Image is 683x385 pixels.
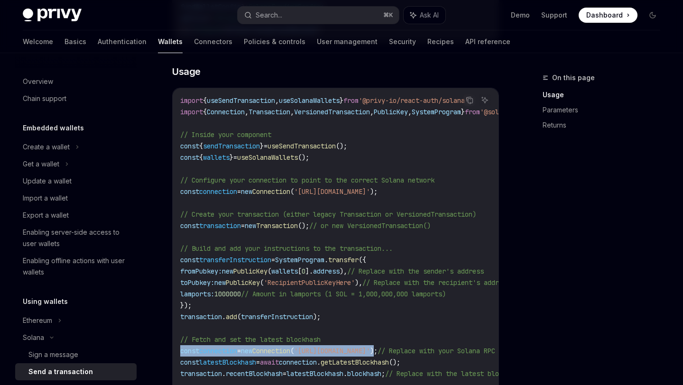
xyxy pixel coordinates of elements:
[302,267,305,275] span: 0
[98,30,147,53] a: Authentication
[180,96,203,105] span: import
[180,210,476,219] span: // Create your transaction (either legacy Transaction or VersionedTransaction)
[23,93,66,104] div: Chain support
[260,358,279,367] span: await
[203,108,207,116] span: {
[268,142,336,150] span: useSendTransaction
[343,96,359,105] span: from
[23,192,68,204] div: Import a wallet
[241,221,245,230] span: =
[237,312,241,321] span: (
[543,118,668,133] a: Returns
[370,347,378,355] span: );
[252,187,290,196] span: Connection
[23,332,44,343] div: Solana
[180,130,271,139] span: // Inside your component
[23,255,131,278] div: Enabling offline actions with user wallets
[480,108,545,116] span: '@solana/web3.js'
[180,142,199,150] span: const
[552,72,595,83] span: On this page
[268,267,271,275] span: (
[404,7,445,24] button: Ask AI
[180,278,214,287] span: toPubkey:
[15,363,137,380] a: Send a transaction
[180,301,192,310] span: });
[465,108,480,116] span: from
[180,187,199,196] span: const
[252,347,290,355] span: Connection
[264,142,268,150] span: =
[199,256,271,264] span: transferInstruction
[237,347,241,355] span: =
[15,173,137,190] a: Update a wallet
[180,335,321,344] span: // Fetch and set the latest blockhash
[383,11,393,19] span: ⌘ K
[294,187,370,196] span: '[URL][DOMAIN_NAME]'
[309,221,431,230] span: // or new VersionedTransaction()
[23,30,53,53] a: Welcome
[180,312,222,321] span: transaction
[256,221,298,230] span: Transaction
[313,312,321,321] span: );
[241,347,252,355] span: new
[321,358,389,367] span: getLatestBlockhash
[238,7,398,24] button: Search...⌘K
[343,369,347,378] span: .
[275,256,324,264] span: SystemProgram
[180,221,199,230] span: const
[279,358,317,367] span: connection
[15,90,137,107] a: Chain support
[226,369,283,378] span: recentBlockhash
[15,207,137,224] a: Export a wallet
[199,347,237,355] span: connection
[465,30,510,53] a: API reference
[298,267,302,275] span: [
[359,96,469,105] span: '@privy-io/react-auth/solana'
[286,369,343,378] span: latestBlockhash
[283,369,286,378] span: =
[541,10,567,20] a: Support
[260,142,264,150] span: }
[15,190,137,207] a: Import a wallet
[645,8,660,23] button: Toggle dark mode
[245,221,256,230] span: new
[207,96,275,105] span: useSendTransaction
[245,108,249,116] span: ,
[408,108,412,116] span: ,
[180,369,222,378] span: transaction
[194,30,232,53] a: Connectors
[203,96,207,105] span: {
[362,278,510,287] span: // Replace with the recipient's address
[237,187,241,196] span: =
[479,94,491,106] button: Ask AI
[427,30,454,53] a: Recipes
[328,256,359,264] span: transfer
[241,187,252,196] span: new
[199,153,203,162] span: {
[199,358,256,367] span: latestBlockhash
[412,108,461,116] span: SystemProgram
[256,358,260,367] span: =
[290,187,294,196] span: (
[305,267,313,275] span: ].
[275,96,279,105] span: ,
[15,252,137,281] a: Enabling offline actions with user wallets
[294,108,370,116] span: VersionedTransaction
[389,30,416,53] a: Security
[15,73,137,90] a: Overview
[298,221,309,230] span: ();
[28,366,93,377] div: Send a transaction
[370,108,374,116] span: ,
[340,267,347,275] span: ),
[23,122,84,134] h5: Embedded wallets
[23,315,52,326] div: Ethereum
[180,176,434,184] span: // Configure your connection to point to the correct Solana network
[420,10,439,20] span: Ask AI
[241,312,313,321] span: transferInstruction
[271,267,298,275] span: wallets
[290,347,294,355] span: (
[290,108,294,116] span: ,
[233,267,268,275] span: PublicKey
[237,153,298,162] span: useSolanaWallets
[23,158,59,170] div: Get a wallet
